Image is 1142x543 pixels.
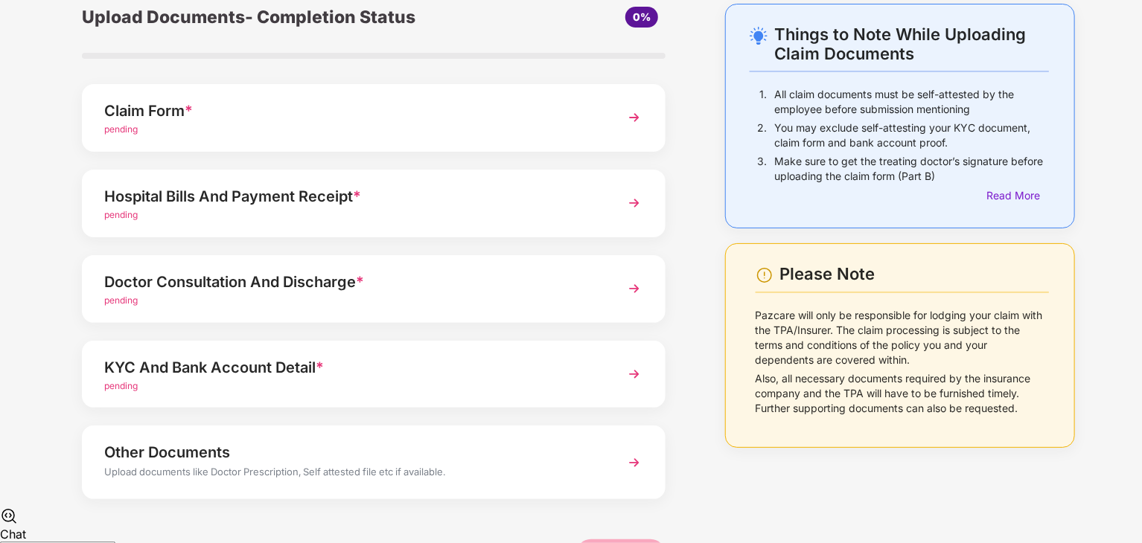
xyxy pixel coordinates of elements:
p: Also, all necessary documents required by the insurance company and the TPA will have to be furni... [756,371,1049,416]
img: svg+xml;base64,PHN2ZyBpZD0iTmV4dCIgeG1sbnM9Imh0dHA6Ly93d3cudzMub3JnLzIwMDAvc3ZnIiB3aWR0aD0iMzYiIG... [621,104,648,131]
p: You may exclude self-attesting your KYC document, claim form and bank account proof. [774,121,1049,150]
img: svg+xml;base64,PHN2ZyBpZD0iTmV4dCIgeG1sbnM9Imh0dHA6Ly93d3cudzMub3JnLzIwMDAvc3ZnIiB3aWR0aD0iMzYiIG... [621,361,648,388]
div: Please Note [780,264,1049,284]
div: Upload Documents- Completion Status [82,4,470,30]
span: pending [104,295,138,306]
img: svg+xml;base64,PHN2ZyBpZD0iTmV4dCIgeG1sbnM9Imh0dHA6Ly93d3cudzMub3JnLzIwMDAvc3ZnIiB3aWR0aD0iMzYiIG... [621,275,648,302]
img: svg+xml;base64,PHN2ZyB4bWxucz0iaHR0cDovL3d3dy53My5vcmcvMjAwMC9zdmciIHdpZHRoPSIyNC4wOTMiIGhlaWdodD... [750,27,768,45]
span: pending [104,123,138,135]
img: svg+xml;base64,PHN2ZyBpZD0iTmV4dCIgeG1sbnM9Imh0dHA6Ly93d3cudzMub3JnLzIwMDAvc3ZnIiB3aWR0aD0iMzYiIG... [621,449,648,476]
img: svg+xml;base64,PHN2ZyBpZD0iTmV4dCIgeG1sbnM9Imh0dHA6Ly93d3cudzMub3JnLzIwMDAvc3ZnIiB3aWR0aD0iMzYiIG... [621,190,648,216]
p: 3. [757,154,767,184]
div: Other Documents [104,440,598,464]
div: Read More [986,187,1049,204]
div: Doctor Consultation And Discharge [104,270,598,294]
img: svg+xml;base64,PHN2ZyBpZD0iV2FybmluZ18tXzI0eDI0IiBkYXRhLW5hbWU9Ildhcm5pbmcgLSAyNHgyNCIgeG1sbnM9Im... [756,266,773,284]
p: All claim documents must be self-attested by the employee before submission mentioning [774,87,1049,117]
p: Pazcare will only be responsible for lodging your claim with the TPA/Insurer. The claim processin... [756,308,1049,367]
div: Hospital Bills And Payment Receipt [104,184,598,208]
span: pending [104,380,138,391]
span: 0% [633,10,651,23]
div: Upload documents like Doctor Prescription, Self attested file etc if available. [104,464,598,483]
div: Things to Note While Uploading Claim Documents [774,25,1049,63]
p: 2. [757,121,767,150]
p: 1. [759,87,767,117]
p: Make sure to get the treating doctor’s signature before uploading the claim form (Part B) [774,154,1049,184]
span: pending [104,209,138,220]
div: Claim Form [104,99,598,123]
div: KYC And Bank Account Detail [104,356,598,379]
